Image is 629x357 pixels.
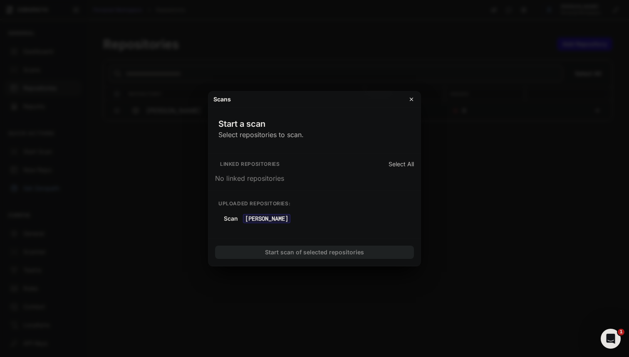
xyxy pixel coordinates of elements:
[218,212,411,225] button: Scan[PERSON_NAME]
[218,118,304,130] h3: Start a scan
[215,173,414,183] p: No linked repositories
[601,329,621,349] iframe: Intercom live chat
[243,214,290,223] code: [PERSON_NAME]
[218,200,411,207] p: Uploaded repositories:
[215,246,414,259] button: Start scan of selected repositories
[389,160,414,168] button: Select All
[215,161,280,167] p: Linked repositories
[213,95,231,103] h4: Scans
[218,130,304,140] p: Select repositories to scan.
[618,329,624,335] span: 1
